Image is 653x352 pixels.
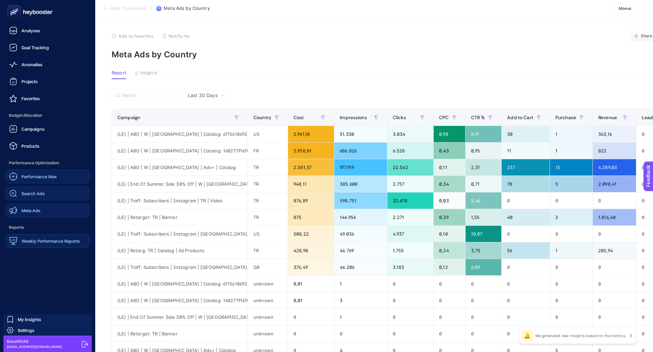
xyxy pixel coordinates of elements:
[466,326,502,342] div: 0
[535,333,625,338] p: We generated new insights based on the metrics
[21,238,80,244] span: Weekly Performance Reports
[248,259,288,275] div: GB
[550,259,592,275] div: 0
[434,309,465,325] div: 0
[434,209,465,225] div: 0,39
[5,122,90,136] a: Campaigns
[434,176,465,192] div: 0,34
[550,209,592,225] div: 2
[502,159,550,175] div: 237
[5,58,90,71] a: Anomalies
[248,209,288,225] div: TR
[288,126,334,142] div: 2.961,18
[288,143,334,159] div: 2.958,81
[439,115,449,120] span: CPC
[21,191,45,196] span: Search Ads
[502,292,550,309] div: 0
[3,325,92,336] a: Settings
[288,242,334,259] div: 428,98
[334,159,387,175] div: 977.919
[434,259,465,275] div: 0,12
[288,326,334,342] div: 0
[112,143,248,159] div: {LE} | ABO | W | [GEOGRAPHIC_DATA] | Catalog: 1602779167053498
[5,92,90,105] a: Favorites
[334,143,387,159] div: 686.826
[593,209,636,225] div: 1.816,40
[434,292,465,309] div: 0
[334,226,387,242] div: 49.036
[4,2,26,7] span: Feedback
[334,242,387,259] div: 46.769
[387,159,433,175] div: 22.542
[593,192,636,209] div: 0
[434,276,465,292] div: 0
[550,326,592,342] div: 0
[5,221,90,234] span: Reports
[593,309,636,325] div: 0
[466,209,502,225] div: 1,55
[21,174,57,179] span: Performance Max
[340,115,367,120] span: Impressions
[288,226,334,242] div: 508,22
[598,115,617,120] span: Revenue
[112,126,248,142] div: {LE} | ABO | W | [GEOGRAPHIC_DATA] | Catalog: 671561069214243
[112,192,248,209] div: {LE} | Traff: Subscribers | Instagram | TR | Video
[253,115,271,120] span: Country
[122,93,175,98] input: Search
[294,115,304,120] span: Cost
[334,176,387,192] div: 385.600
[112,326,248,342] div: {LE} | Retarget: TR | Banner
[593,326,636,342] div: 0
[434,192,465,209] div: 0,03
[550,192,592,209] div: 0
[248,309,288,325] div: unknown
[550,309,592,325] div: 0
[502,126,550,142] div: 30
[112,70,126,76] span: Report
[502,226,550,242] div: 0
[387,292,433,309] div: 0
[334,309,387,325] div: 1
[393,115,406,120] span: Clicks
[21,96,40,101] span: Favorites
[471,115,485,120] span: CTR %
[21,62,43,67] span: Anomalies
[502,192,550,209] div: 0
[288,159,334,175] div: 2.581,37
[112,226,248,242] div: {LE} | Traff: Subscribers | Instagram | [GEOGRAPHIC_DATA] + [GEOGRAPHIC_DATA] | Video
[434,242,465,259] div: 0,24
[112,209,248,225] div: {LE} | Retarget: TR | Banner
[112,276,248,292] div: {LE} | ABO | W | [GEOGRAPHIC_DATA] | Catalog: 671561069214243
[522,330,533,341] div: 🔔
[434,226,465,242] div: 0,10
[21,143,39,149] span: Products
[112,292,248,309] div: {LE} | ABO | W | [GEOGRAPHIC_DATA] | Catalog: 1602779167053498
[111,6,147,11] span: Back To Analysis
[248,292,288,309] div: unknown
[387,176,433,192] div: 2.757
[5,170,90,183] a: Performance Max
[288,176,334,192] div: 948,11
[550,226,592,242] div: 0
[288,259,334,275] div: 376,49
[112,159,248,175] div: {LE} | ABO | W | [GEOGRAPHIC_DATA] | Adv+ | Catalog
[248,276,288,292] div: unknown
[118,33,153,39] span: Add to favorites
[466,126,502,142] div: 5,91
[188,92,218,99] span: Last 30 Days
[550,292,592,309] div: 0
[248,242,288,259] div: TR
[466,159,502,175] div: 2,31
[288,276,334,292] div: 0,01
[5,204,90,217] a: Meta Ads
[162,33,190,39] button: Notify me
[387,192,433,209] div: 32.670
[248,126,288,142] div: US
[334,292,387,309] div: 3
[248,176,288,192] div: TR
[334,209,387,225] div: 146.956
[641,33,653,39] span: Share
[112,176,248,192] div: {LE} | End Of Summer Sale 30% Off | W | [GEOGRAPHIC_DATA] | Banner
[550,176,592,192] div: 5
[387,242,433,259] div: 1.755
